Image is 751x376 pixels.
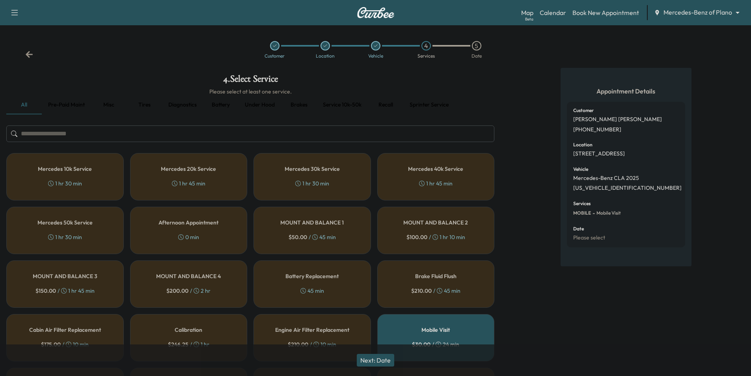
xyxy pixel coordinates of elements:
h5: Mercedes 10k Service [38,166,92,172]
p: Mercedes-Benz CLA 2025 [573,175,639,182]
span: $ 200.00 [166,287,188,295]
button: Next: Date [357,354,394,367]
div: 1 hr 30 min [48,233,82,241]
div: Location [316,54,335,58]
p: Please select [573,234,605,241]
div: 1 hr 45 min [419,180,453,187]
a: Calendar [540,8,566,17]
h5: Mercedes 20k Service [161,166,216,172]
div: 1 hr 30 min [295,180,329,187]
button: Service 10k-50k [317,95,368,114]
h5: Brake Fluid Flush [415,273,457,279]
div: / 10 min [288,340,336,348]
h6: Customer [573,108,594,113]
div: 45 min [300,287,324,295]
img: Curbee Logo [357,7,395,18]
span: $ 150.00 [35,287,56,295]
div: / 2 hr [166,287,211,295]
h5: MOUNT AND BALANCE 2 [403,220,468,225]
div: / 1 hr 45 min [35,287,95,295]
h5: Battery Replacement [285,273,339,279]
div: 1 hr 45 min [172,180,205,187]
span: MOBILE [573,210,591,216]
button: Under hood [239,95,281,114]
div: / 24 min [412,340,459,348]
span: Mercedes-Benz of Plano [663,8,732,17]
h6: Vehicle [573,167,588,172]
span: $ 246.25 [168,340,188,348]
div: 1 hr 30 min [48,180,82,187]
h5: Cabin Air Filter Replacement [29,327,101,333]
span: $ 100.00 [406,233,427,241]
h5: MOUNT AND BALANCE 1 [280,220,344,225]
div: Vehicle [368,54,383,58]
h1: 4 . Select Service [6,74,494,88]
h5: Engine Air Filter Replacement [275,327,349,333]
div: Customer [265,54,285,58]
span: Mobile Visit [595,210,621,216]
h6: Location [573,142,593,147]
span: - [591,209,595,217]
div: basic tabs example [6,95,494,114]
button: Brakes [281,95,317,114]
h5: Mercedes 40k Service [408,166,463,172]
div: 0 min [178,233,199,241]
button: Pre-paid maint [42,95,91,114]
h5: Appointment Details [567,87,685,95]
h5: MOUNT AND BALANCE 3 [33,273,97,279]
button: Recall [368,95,403,114]
h5: Calibration [175,327,202,333]
div: Services [417,54,435,58]
p: [PERSON_NAME] [PERSON_NAME] [573,116,662,123]
button: Battery [203,95,239,114]
p: [STREET_ADDRESS] [573,150,625,157]
span: $ 210.00 [411,287,432,295]
h5: Mercedes 50k Service [37,220,93,225]
div: Back [25,51,33,58]
p: [PHONE_NUMBER] [573,126,621,133]
div: / 45 min [411,287,460,295]
button: all [6,95,42,114]
p: [US_VEHICLE_IDENTIFICATION_NUMBER] [573,185,682,192]
button: Sprinter service [403,95,455,114]
h5: Mercedes 30k Service [285,166,340,172]
div: Beta [525,16,533,22]
span: $ 175.00 [41,340,61,348]
span: $ 30.00 [412,340,430,348]
div: / 1 hr 10 min [406,233,465,241]
div: Date [471,54,482,58]
span: $ 50.00 [289,233,307,241]
span: $ 210.00 [288,340,308,348]
div: / 1 hr [168,340,209,348]
div: 4 [421,41,431,51]
div: / 45 min [289,233,336,241]
div: 5 [472,41,481,51]
div: / 10 min [41,340,89,348]
a: MapBeta [521,8,533,17]
a: Book New Appointment [572,8,639,17]
button: Tires [127,95,162,114]
h6: Date [573,226,584,231]
button: Diagnostics [162,95,203,114]
h5: Afternoon Appointment [158,220,218,225]
h6: Services [573,201,591,206]
h5: Mobile Visit [421,327,450,333]
h5: MOUNT AND BALANCE 4 [156,273,221,279]
button: Misc [91,95,127,114]
h6: Please select at least one service. [6,88,494,95]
